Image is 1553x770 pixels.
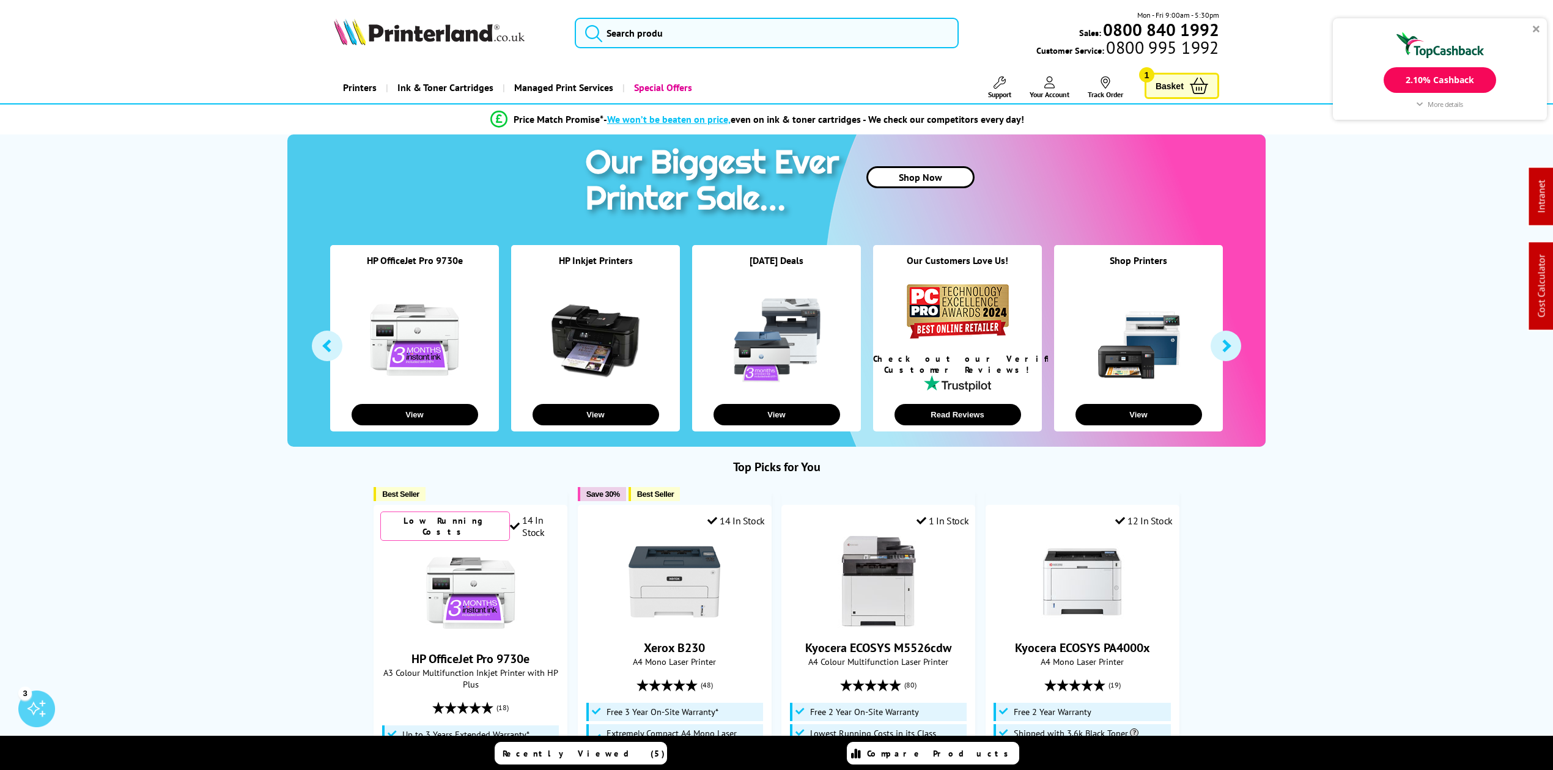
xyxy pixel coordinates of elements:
[873,254,1042,282] div: Our Customers Love Us!
[714,404,840,425] button: View
[1108,673,1121,697] span: (19)
[1014,728,1138,738] span: Shipped with 3.6k Black Toner
[1115,515,1173,527] div: 12 In Stock
[397,72,493,103] span: Ink & Toner Cartridges
[629,618,720,630] a: Xerox B230
[367,254,463,266] a: HP OfficeJet Pro 9730e
[18,686,32,700] div: 3
[603,113,1024,125] div: - even on ink & toner cartridges - We check our competitors every day!
[707,515,765,527] div: 14 In Stock
[1014,707,1091,717] span: Free 2 Year Warranty
[873,353,1042,375] div: Check out our Verified Customer Reviews!
[382,490,419,499] span: Best Seller
[1015,640,1150,656] a: Kyocera ECOSYS PA4000x
[988,76,1011,99] a: Support
[992,656,1173,667] span: A4 Mono Laser Printer
[701,673,713,697] span: (48)
[1101,24,1219,35] a: 0800 840 1992
[425,629,517,641] a: HP OfficeJet Pro 9730e
[1036,618,1128,630] a: Kyocera ECOSYS PA4000x
[559,254,633,266] a: HP Inkjet Printers
[607,113,731,125] span: We won’t be beaten on price,
[425,547,517,639] img: HP OfficeJet Pro 9730e
[402,730,529,739] span: Up to 3 Years Extended Warranty*
[904,673,917,697] span: (80)
[847,742,1019,765] a: Compare Products
[644,640,705,656] a: Xerox B230
[607,707,718,717] span: Free 3 Year On-Site Warranty*
[1088,76,1123,99] a: Track Order
[629,536,720,628] img: Xerox B230
[510,514,561,538] div: 14 In Stock
[867,748,1015,759] span: Compare Products
[386,72,503,103] a: Ink & Toner Cartridges
[334,72,386,103] a: Printers
[352,404,478,425] button: View
[833,536,924,628] img: Kyocera ECOSYS M5526cdw
[1145,73,1219,99] a: Basket 1
[917,515,969,527] div: 1 In Stock
[380,667,561,690] span: A3 Colour Multifunction Inkjet Printer with HP Plus
[578,487,626,501] button: Save 30%
[293,109,1221,130] li: modal_Promise
[1137,9,1219,21] span: Mon - Fri 9:00am - 5:30pm
[533,404,659,425] button: View
[622,72,701,103] a: Special Offers
[1036,42,1219,56] span: Customer Service:
[1535,180,1547,213] a: Intranet
[988,90,1011,99] span: Support
[637,490,674,499] span: Best Seller
[496,696,509,719] span: (18)
[585,656,765,667] span: A4 Mono Laser Printer
[866,166,975,188] a: Shop Now
[1104,42,1219,53] span: 0800 995 1992
[503,72,622,103] a: Managed Print Services
[374,487,426,501] button: Best Seller
[607,728,760,748] span: Extremely Compact A4 Mono Laser Printer
[1535,255,1547,318] a: Cost Calculator
[810,707,919,717] span: Free 2 Year On-Site Warranty
[833,618,924,630] a: Kyocera ECOSYS M5526cdw
[334,18,559,48] a: Printerland Logo
[810,728,936,738] span: Lowest Running Costs in its Class
[334,18,525,45] img: Printerland Logo
[692,254,861,282] div: [DATE] Deals
[895,404,1021,425] button: Read Reviews
[411,651,529,667] a: HP OfficeJet Pro 9730e
[1079,27,1101,38] span: Sales:
[788,656,968,667] span: A4 Colour Multifunction Laser Printer
[1139,67,1154,82] span: 1
[1030,76,1069,99] a: Your Account
[1036,536,1128,628] img: Kyocera ECOSYS PA4000x
[1075,404,1202,425] button: View
[380,512,510,541] div: Low Running Costs
[586,490,620,499] span: Save 30%
[1103,18,1219,41] b: 0800 840 1992
[495,742,667,765] a: Recently Viewed (5)
[805,640,951,656] a: Kyocera ECOSYS M5526cdw
[579,134,852,230] img: printer sale
[514,113,603,125] span: Price Match Promise*
[629,487,681,501] button: Best Seller
[503,748,665,759] span: Recently Viewed (5)
[1156,78,1184,94] span: Basket
[1054,254,1223,282] div: Shop Printers
[575,18,959,48] input: Search produ
[1030,90,1069,99] span: Your Account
